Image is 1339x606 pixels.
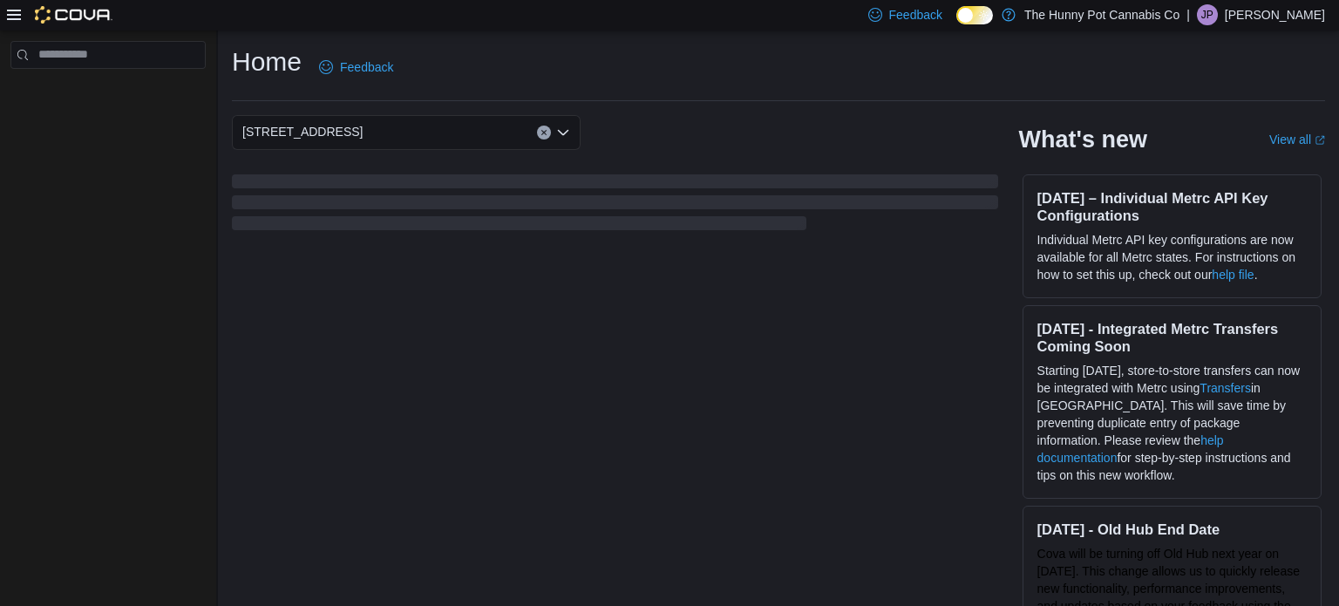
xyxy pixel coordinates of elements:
span: Loading [232,178,998,234]
a: help documentation [1037,433,1224,465]
span: Feedback [340,58,393,76]
p: Starting [DATE], store-to-store transfers can now be integrated with Metrc using in [GEOGRAPHIC_D... [1037,362,1307,484]
button: Clear input [537,126,551,140]
a: Feedback [312,50,400,85]
div: Jason Polizzi [1197,4,1218,25]
input: Dark Mode [956,6,993,24]
h3: [DATE] – Individual Metrc API Key Configurations [1037,189,1307,224]
h2: What's new [1019,126,1147,153]
p: Individual Metrc API key configurations are now available for all Metrc states. For instructions ... [1037,231,1307,283]
p: [PERSON_NAME] [1225,4,1325,25]
h3: [DATE] - Integrated Metrc Transfers Coming Soon [1037,320,1307,355]
h1: Home [232,44,302,79]
h3: [DATE] - Old Hub End Date [1037,521,1307,538]
a: Transfers [1200,381,1251,395]
a: View allExternal link [1269,133,1325,146]
svg: External link [1315,135,1325,146]
button: Open list of options [556,126,570,140]
img: Cova [35,6,112,24]
span: [STREET_ADDRESS] [242,121,363,142]
span: JP [1201,4,1213,25]
span: Feedback [889,6,942,24]
a: help file [1212,268,1254,282]
p: The Hunny Pot Cannabis Co [1024,4,1179,25]
nav: Complex example [10,72,206,114]
p: | [1186,4,1190,25]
